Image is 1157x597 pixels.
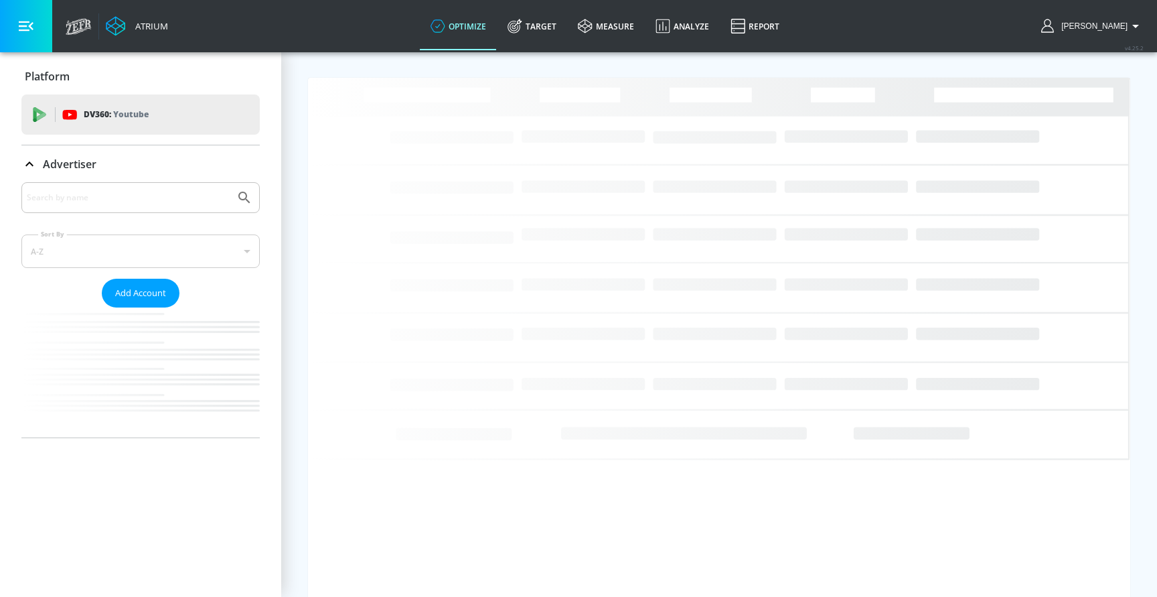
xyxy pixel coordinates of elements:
div: Atrium [130,20,168,32]
nav: list of Advertiser [21,308,260,438]
div: A-Z [21,235,260,268]
label: Sort By [38,230,67,239]
button: [PERSON_NAME] [1041,18,1144,34]
input: Search by name [27,189,230,206]
a: Report [720,2,790,50]
p: Advertiser [43,157,96,172]
a: Analyze [645,2,720,50]
div: DV360: Youtube [21,94,260,135]
button: Add Account [102,279,179,308]
div: Advertiser [21,145,260,183]
a: Target [497,2,567,50]
div: Platform [21,58,260,95]
a: Atrium [106,16,168,36]
div: Advertiser [21,182,260,438]
a: optimize [420,2,497,50]
p: DV360: [84,107,149,122]
span: login as: bogdan.nalisnikovskiy@zefr.com [1056,21,1128,31]
span: v 4.25.2 [1125,44,1144,52]
span: Add Account [115,285,166,301]
p: Youtube [113,107,149,121]
p: Platform [25,69,70,84]
a: measure [567,2,645,50]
